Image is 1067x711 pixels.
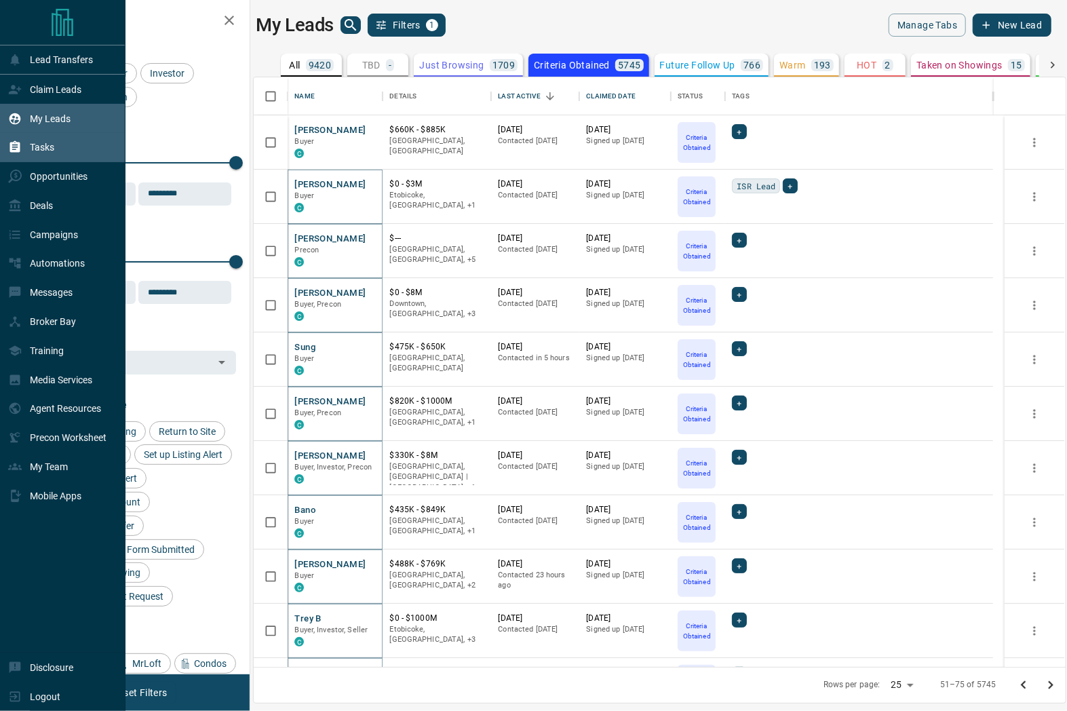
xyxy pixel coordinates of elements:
div: + [732,233,746,248]
span: Set up Listing Alert [139,449,227,460]
div: Tags [732,77,750,115]
p: $435K - $849K [389,504,484,516]
button: [PERSON_NAME] [294,667,366,680]
p: Signed up [DATE] [586,516,664,526]
span: 1 [427,20,437,30]
span: ISR Lead [737,179,775,193]
span: + [737,613,741,627]
div: + [732,287,746,302]
span: Buyer, Precon [294,300,341,309]
p: $0 - $8M [389,287,484,299]
div: + [732,450,746,465]
span: + [737,559,741,573]
span: Buyer, Investor, Seller [294,626,368,634]
p: 51–75 of 5745 [940,679,996,691]
button: Manage Tabs [889,14,966,37]
p: [DATE] [586,504,664,516]
p: [DATE] [498,341,573,353]
span: Return to Site [154,426,220,437]
p: Just Browsing [419,60,484,70]
span: Buyer [294,354,314,363]
p: $0 - $3M [389,178,484,190]
p: $--- [389,233,484,244]
span: Precon [294,246,319,254]
p: Contacted [DATE] [498,190,573,201]
p: Future Follow Up [660,60,735,70]
p: Contacted [DATE] [498,244,573,255]
p: Toronto [389,516,484,537]
button: more [1024,566,1045,587]
p: Signed up [DATE] [586,570,664,581]
p: [DATE] [586,613,664,624]
p: [DATE] [586,341,664,353]
p: Contacted [DATE] [498,624,573,635]
span: + [737,450,741,464]
span: + [737,233,741,247]
p: [DATE] [586,287,664,299]
p: Criteria Obtained [679,566,714,587]
button: [PERSON_NAME] [294,233,366,246]
button: [PERSON_NAME] [294,287,366,300]
p: Criteria Obtained [679,295,714,315]
span: Buyer [294,571,314,580]
p: [DATE] [498,178,573,190]
div: Name [288,77,383,115]
p: Criteria Obtained [679,132,714,153]
div: + [732,504,746,519]
p: Rows per page: [823,679,880,691]
p: $820K - $1000M [389,396,484,407]
p: Signed up [DATE] [586,136,664,147]
button: more [1024,295,1045,315]
span: + [788,179,792,193]
span: + [737,505,741,518]
p: Contacted [DATE] [498,136,573,147]
p: Contacted [DATE] [498,516,573,526]
div: Details [383,77,491,115]
p: Criteria Obtained [679,349,714,370]
div: condos.ca [294,149,304,158]
p: Contacted [DATE] [498,299,573,309]
button: [PERSON_NAME] [294,178,366,191]
button: Sung [294,341,315,354]
button: more [1024,241,1045,261]
p: 193 [814,60,831,70]
div: condos.ca [294,583,304,592]
p: [DATE] [498,558,573,570]
p: [DATE] [498,504,573,516]
p: Signed up [DATE] [586,461,664,472]
p: $0 - $1M [389,667,484,678]
p: [DATE] [586,233,664,244]
div: Name [294,77,315,115]
p: TBD [362,60,381,70]
p: Burlington [389,190,484,211]
div: MrLoft [113,653,171,674]
p: Signed up [DATE] [586,244,664,255]
p: Signed up [DATE] [586,667,664,678]
div: Condos [174,653,236,674]
button: more [1024,132,1045,153]
p: 766 [743,60,760,70]
p: Criteria Obtained [534,60,610,70]
p: [DATE] [498,233,573,244]
span: Buyer, Investor, Precon [294,463,372,472]
p: Criteria Obtained [679,458,714,478]
div: + [732,613,746,628]
span: Buyer, Precon [294,408,341,417]
p: [DATE] [498,396,573,407]
div: condos.ca [294,203,304,212]
p: Toronto [389,461,484,493]
p: [DATE] [498,613,573,624]
p: West End, Mississauga, Oakville, Ajax, Midland [389,244,484,265]
div: 25 [886,675,918,695]
div: Tags [725,77,992,115]
div: Claimed Date [579,77,671,115]
p: $0 - $1000M [389,613,484,624]
p: [DATE] [586,124,664,136]
p: Contacted 23 hours ago [498,570,573,591]
div: condos.ca [294,637,304,647]
button: more [1024,404,1045,424]
button: Reset Filters [103,681,176,704]
p: All [290,60,300,70]
div: Details [389,77,416,115]
button: [PERSON_NAME] [294,450,366,463]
